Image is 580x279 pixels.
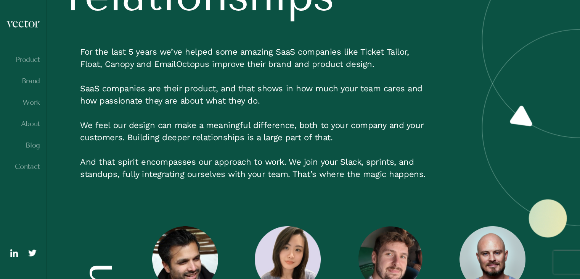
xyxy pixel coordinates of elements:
p: We feel our design can make a meaningful difference, both to your company and your customers. Bui... [80,119,432,144]
a: Blog [6,141,40,149]
p: And that spirit encompasses our approach to work. We join your Slack, sprints, and standups, full... [80,156,432,180]
a: About [6,120,40,128]
p: For the last 5 years we’ve helped some amazing SaaS companies like Ticket Tailor, Float, Canopy a... [80,46,432,70]
a: Contact [6,163,40,170]
a: Product [6,56,40,63]
p: SaaS companies are their product, and that shows in how much your team cares and how passionate t... [80,83,432,107]
a: Brand [6,77,40,85]
a: Work [6,99,40,106]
